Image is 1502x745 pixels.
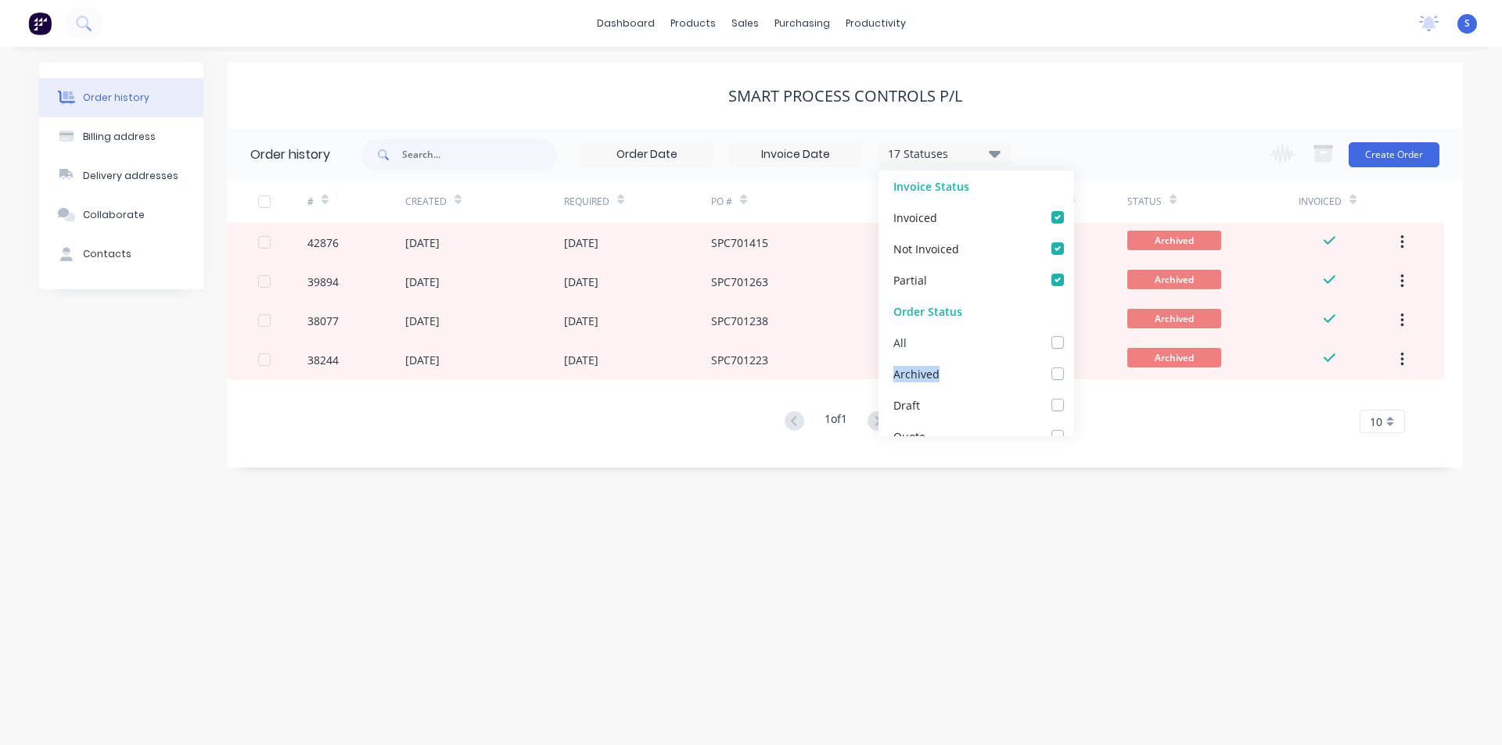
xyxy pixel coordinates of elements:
[893,428,925,444] div: Quote
[405,235,440,251] div: [DATE]
[402,139,557,170] input: Search...
[405,180,564,223] div: Created
[1127,195,1162,209] div: Status
[83,247,131,261] div: Contacts
[663,12,724,35] div: products
[307,274,339,290] div: 39894
[893,209,937,225] div: Invoiced
[564,313,598,329] div: [DATE]
[39,78,203,117] button: Order history
[28,12,52,35] img: Factory
[711,180,882,223] div: PO #
[893,396,920,413] div: Draft
[1127,180,1299,223] div: Status
[564,352,598,368] div: [DATE]
[879,295,1074,327] div: Order Status
[564,235,598,251] div: [DATE]
[405,274,440,290] div: [DATE]
[893,240,959,256] div: Not Invoiced
[1127,231,1221,250] span: Archived
[83,130,156,144] div: Billing address
[1464,16,1470,30] span: S
[83,169,178,183] div: Delivery addresses
[83,208,145,222] div: Collaborate
[1349,142,1439,167] button: Create Order
[893,334,907,350] div: All
[39,195,203,235] button: Collaborate
[564,180,711,223] div: Required
[405,195,447,209] div: Created
[307,235,339,251] div: 42876
[307,352,339,368] div: 38244
[39,235,203,274] button: Contacts
[1370,414,1382,430] span: 10
[711,313,768,329] div: SPC701238
[1127,309,1221,328] span: Archived
[893,271,927,288] div: Partial
[581,143,713,167] input: Order Date
[564,274,598,290] div: [DATE]
[728,87,962,106] div: SMART PROCESS CONTROLS P/L
[1127,270,1221,289] span: Archived
[39,117,203,156] button: Billing address
[405,352,440,368] div: [DATE]
[711,235,768,251] div: SPC701415
[39,156,203,195] button: Delivery addresses
[83,91,149,105] div: Order history
[1299,180,1396,223] div: Invoiced
[893,365,940,381] div: Archived
[724,12,767,35] div: sales
[1127,348,1221,367] span: Archived
[767,12,838,35] div: purchasing
[1299,195,1342,209] div: Invoiced
[711,195,732,209] div: PO #
[838,12,914,35] div: productivity
[730,143,861,167] input: Invoice Date
[879,170,1074,202] div: Invoice Status
[711,352,768,368] div: SPC701223
[250,145,330,164] div: Order history
[711,274,768,290] div: SPC701263
[307,195,314,209] div: #
[589,12,663,35] a: dashboard
[825,410,847,433] div: 1 of 1
[307,180,405,223] div: #
[564,195,609,209] div: Required
[405,313,440,329] div: [DATE]
[307,313,339,329] div: 38077
[879,145,1010,163] div: 17 Statuses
